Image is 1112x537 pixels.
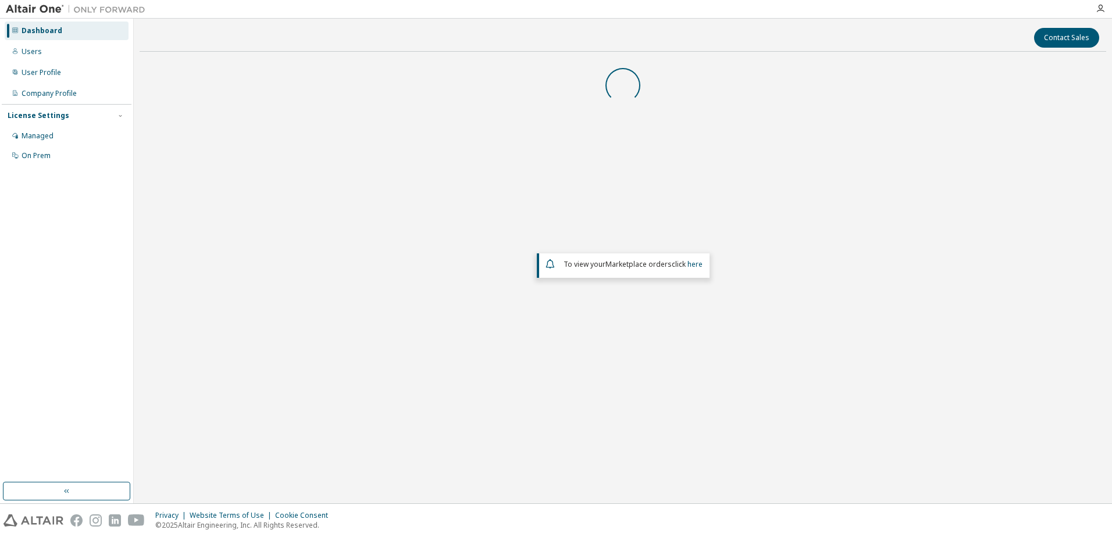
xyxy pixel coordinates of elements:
[22,131,54,141] div: Managed
[128,514,145,527] img: youtube.svg
[22,26,62,35] div: Dashboard
[22,47,42,56] div: Users
[190,511,275,520] div: Website Terms of Use
[22,89,77,98] div: Company Profile
[8,111,69,120] div: License Settings
[155,520,335,530] p: © 2025 Altair Engineering, Inc. All Rights Reserved.
[687,259,703,269] a: here
[564,259,703,269] span: To view your click
[22,68,61,77] div: User Profile
[3,514,63,527] img: altair_logo.svg
[109,514,121,527] img: linkedin.svg
[70,514,83,527] img: facebook.svg
[1034,28,1099,48] button: Contact Sales
[605,259,672,269] em: Marketplace orders
[22,151,51,160] div: On Prem
[155,511,190,520] div: Privacy
[6,3,151,15] img: Altair One
[90,514,102,527] img: instagram.svg
[275,511,335,520] div: Cookie Consent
